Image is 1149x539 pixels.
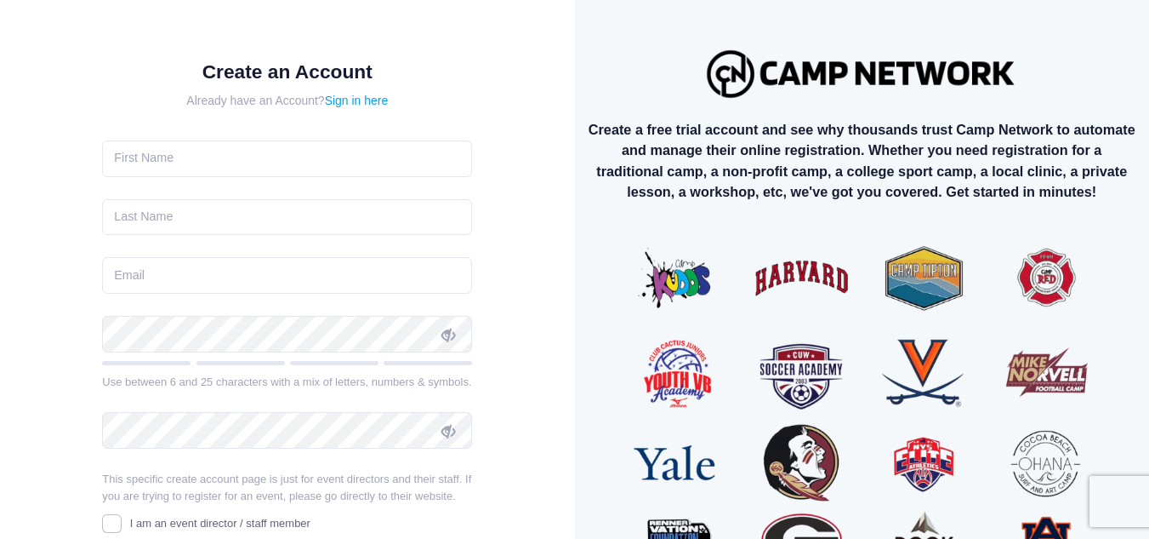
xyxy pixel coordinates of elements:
p: Create a free trial account and see why thousands trust Camp Network to automate and manage their... [589,119,1135,203]
a: Sign in here [325,94,389,107]
h1: Create an Account [102,60,472,83]
input: I am an event director / staff member [102,514,122,534]
span: I am an event director / staff member [130,517,310,530]
p: This specific create account page is just for event directors and their staff. If you are trying ... [102,471,472,504]
input: Last Name [102,199,472,236]
div: Already have an Account? [102,92,472,110]
input: Email [102,257,472,294]
input: First Name [102,140,472,177]
div: Use between 6 and 25 characters with a mix of letters, numbers & symbols. [102,374,472,391]
img: Logo [699,42,1024,106]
